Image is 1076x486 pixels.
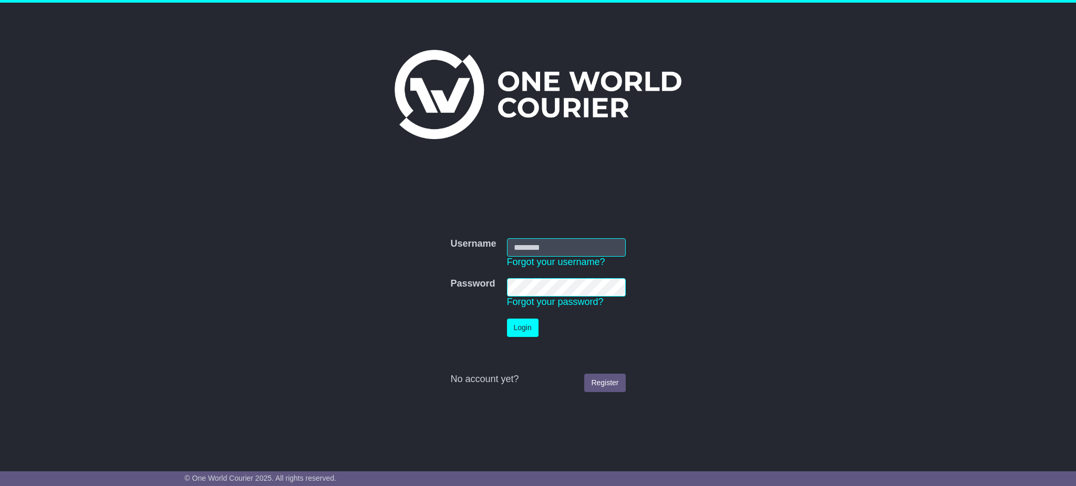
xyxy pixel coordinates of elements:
[450,374,625,385] div: No account yet?
[395,50,681,139] img: One World
[450,278,495,290] label: Password
[584,374,625,392] a: Register
[450,238,496,250] label: Username
[507,257,605,267] a: Forgot your username?
[184,474,336,482] span: © One World Courier 2025. All rights reserved.
[507,297,604,307] a: Forgot your password?
[507,319,539,337] button: Login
